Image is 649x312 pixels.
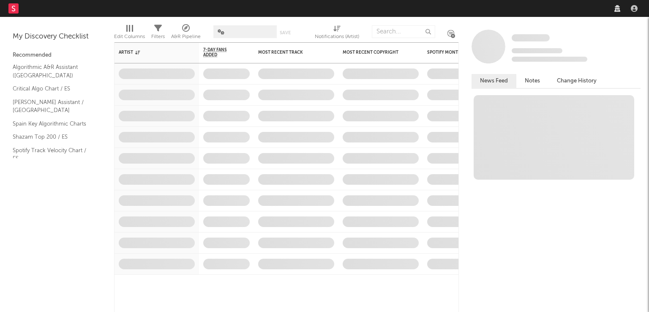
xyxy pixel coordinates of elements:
[548,74,605,88] button: Change History
[171,21,201,46] div: A&R Pipeline
[151,32,165,42] div: Filters
[13,32,101,42] div: My Discovery Checklist
[512,34,550,42] a: Some Artist
[280,30,291,35] button: Save
[512,48,562,53] span: Tracking Since: [DATE]
[13,119,93,129] a: Spain Key Algorithmic Charts
[119,50,182,55] div: Artist
[512,57,587,62] span: 0 fans last week
[13,63,93,80] a: Algorithmic A&R Assistant ([GEOGRAPHIC_DATA])
[372,25,435,38] input: Search...
[151,21,165,46] div: Filters
[13,132,93,142] a: Shazam Top 200 / ES
[512,34,550,41] span: Some Artist
[315,21,359,46] div: Notifications (Artist)
[203,47,237,57] span: 7-Day Fans Added
[315,32,359,42] div: Notifications (Artist)
[343,50,406,55] div: Most Recent Copyright
[472,74,516,88] button: News Feed
[13,84,93,93] a: Critical Algo Chart / ES
[13,98,93,115] a: [PERSON_NAME] Assistant / [GEOGRAPHIC_DATA]
[427,50,491,55] div: Spotify Monthly Listeners
[13,146,93,163] a: Spotify Track Velocity Chart / ES
[114,21,145,46] div: Edit Columns
[13,50,101,60] div: Recommended
[258,50,322,55] div: Most Recent Track
[114,32,145,42] div: Edit Columns
[516,74,548,88] button: Notes
[171,32,201,42] div: A&R Pipeline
